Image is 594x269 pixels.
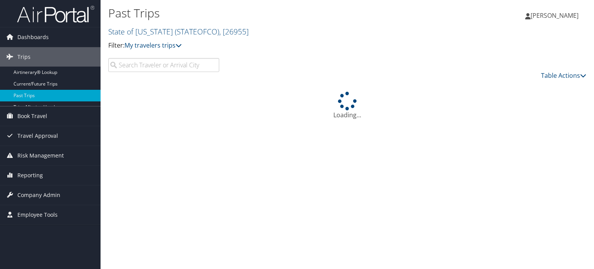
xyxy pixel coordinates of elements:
div: Loading... [108,92,586,120]
span: ( STATEOFCO ) [175,26,219,37]
span: Reporting [17,166,43,185]
a: State of [US_STATE] [108,26,249,37]
span: Risk Management [17,146,64,165]
span: Employee Tools [17,205,58,224]
span: , [ 26955 ] [219,26,249,37]
span: Dashboards [17,27,49,47]
span: Travel Approval [17,126,58,146]
a: My travelers trips [125,41,182,50]
span: Trips [17,47,31,67]
h1: Past Trips [108,5,427,21]
span: [PERSON_NAME] [531,11,579,20]
p: Filter: [108,41,427,51]
a: Table Actions [541,71,586,80]
a: [PERSON_NAME] [525,4,586,27]
span: Company Admin [17,185,60,205]
input: Search Traveler or Arrival City [108,58,219,72]
img: airportal-logo.png [17,5,94,23]
span: Book Travel [17,106,47,126]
